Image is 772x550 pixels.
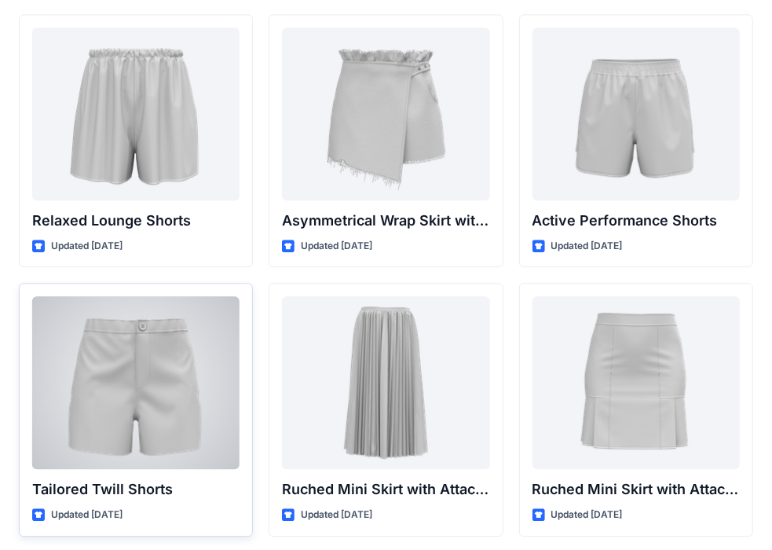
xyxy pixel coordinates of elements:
p: Relaxed Lounge Shorts [32,210,240,232]
a: Ruched Mini Skirt with Attached Draped Panel [282,296,489,469]
p: Active Performance Shorts [532,210,740,232]
p: Updated [DATE] [51,507,123,523]
p: Updated [DATE] [51,238,123,255]
p: Updated [DATE] [301,238,372,255]
p: Ruched Mini Skirt with Attached Draped Panel [282,478,489,500]
a: Ruched Mini Skirt with Attached Draped Panel [532,296,740,469]
p: Asymmetrical Wrap Skirt with Ruffle Waist [282,210,489,232]
a: Asymmetrical Wrap Skirt with Ruffle Waist [282,27,489,200]
p: Tailored Twill Shorts [32,478,240,500]
p: Updated [DATE] [551,238,623,255]
p: Ruched Mini Skirt with Attached Draped Panel [532,478,740,500]
p: Updated [DATE] [301,507,372,523]
a: Relaxed Lounge Shorts [32,27,240,200]
a: Active Performance Shorts [532,27,740,200]
a: Tailored Twill Shorts [32,296,240,469]
p: Updated [DATE] [551,507,623,523]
